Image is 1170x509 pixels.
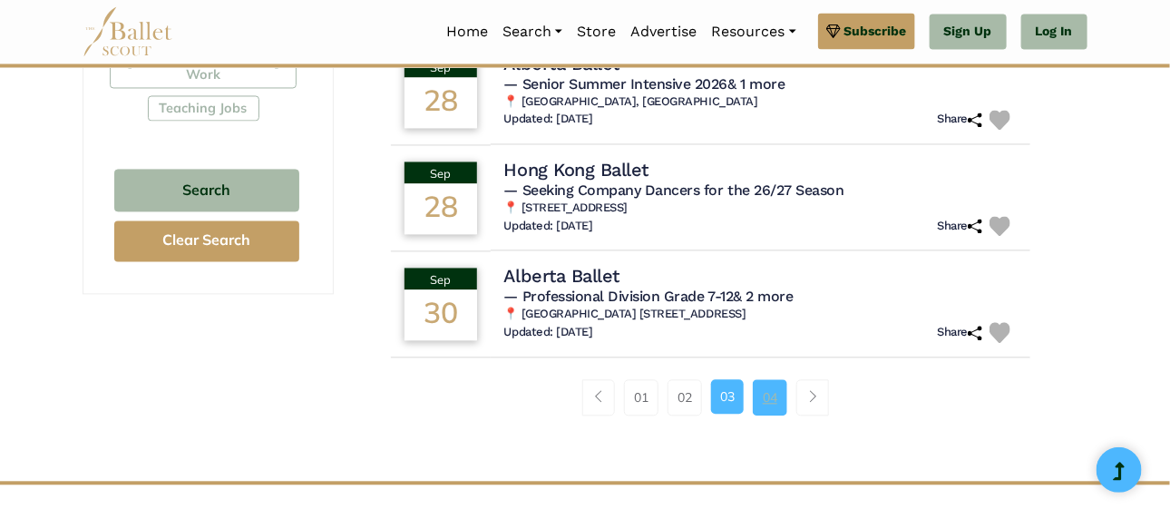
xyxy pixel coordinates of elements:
img: gem.svg [826,22,841,42]
button: Clear Search [114,221,299,262]
a: Advertise [623,14,704,52]
div: 28 [405,78,477,129]
h6: Updated: [DATE] [504,326,593,341]
a: 04 [753,380,787,416]
h6: 📍 [STREET_ADDRESS] [504,201,1018,217]
a: 01 [624,380,658,416]
h6: 📍 [GEOGRAPHIC_DATA] [STREET_ADDRESS] [504,308,1018,323]
a: Subscribe [818,14,915,50]
h4: Alberta Ballet [504,265,619,289]
button: Search [114,170,299,212]
h6: Share [938,326,983,341]
a: Sign Up [930,15,1007,51]
div: 30 [405,290,477,341]
div: Sep [405,162,477,184]
h6: 📍 [GEOGRAPHIC_DATA], [GEOGRAPHIC_DATA] [504,95,1018,111]
h4: Hong Kong Ballet [504,159,648,182]
a: Resources [704,14,803,52]
a: 02 [668,380,702,416]
div: Sep [405,269,477,290]
a: 03 [711,380,744,415]
nav: Page navigation example [582,380,839,416]
a: Log In [1021,15,1087,51]
div: 28 [405,184,477,235]
span: — Senior Summer Intensive 2026 [504,76,785,93]
a: & 1 more [727,76,785,93]
h6: Updated: [DATE] [504,113,593,128]
span: — Professional Division Grade 7-12 [504,289,794,306]
a: & 2 more [733,289,793,306]
span: Subscribe [844,22,907,42]
a: Home [439,14,495,52]
h6: Share [938,220,983,235]
span: — Seeking Company Dancers for the 26/27 Season [504,182,844,200]
h6: Updated: [DATE] [504,220,593,235]
a: Search [495,14,570,52]
a: Store [570,14,623,52]
h6: Share [938,113,983,128]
